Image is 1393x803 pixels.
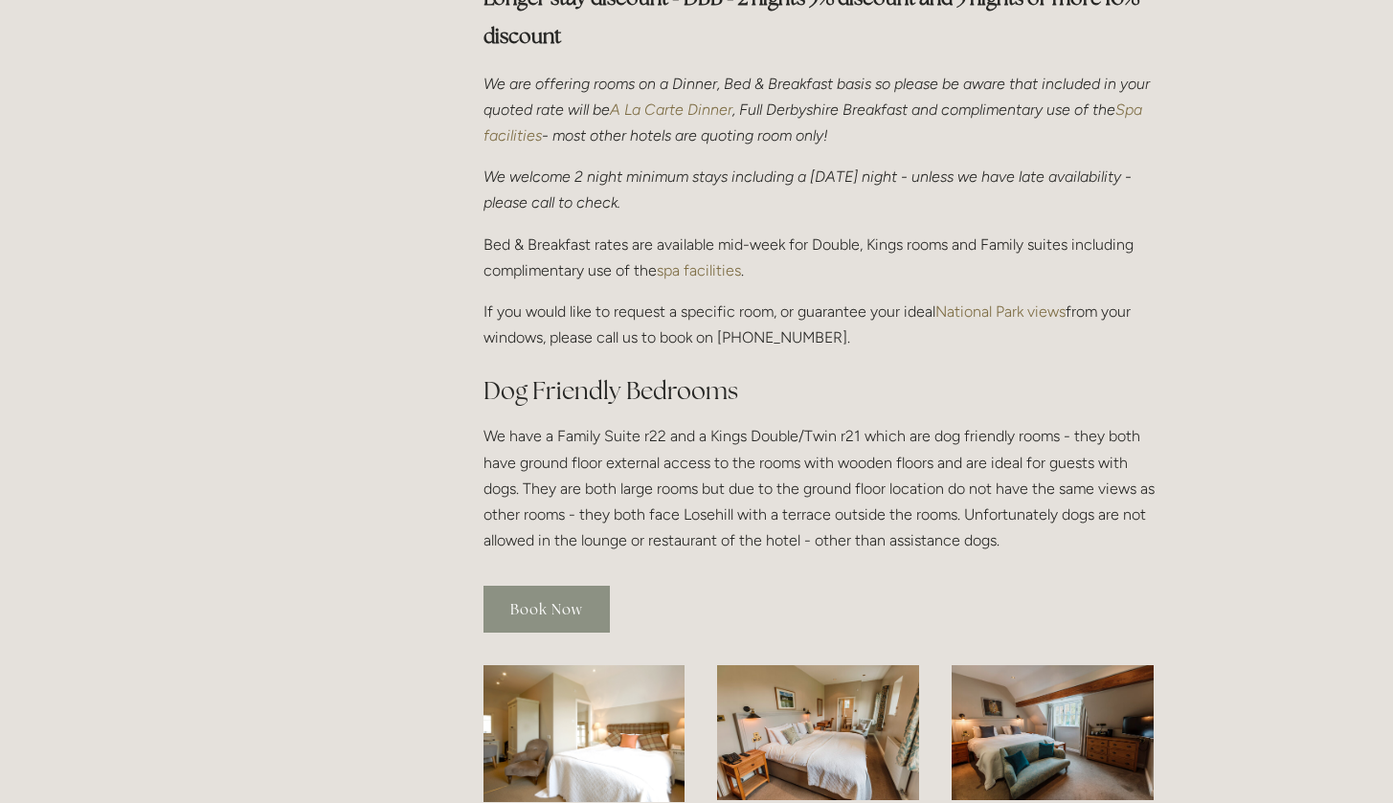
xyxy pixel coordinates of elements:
a: National Park views [935,302,1066,321]
em: We are offering rooms on a Dinner, Bed & Breakfast basis so please be aware that included in your... [483,75,1154,119]
a: Book Now [483,586,610,633]
em: - most other hotels are quoting room only! [542,126,828,145]
a: A La Carte Dinner [610,100,732,119]
img: King Room view, Losehill Hotel [717,665,919,800]
em: We welcome 2 night minimum stays including a [DATE] night - unless we have late availability - pl... [483,167,1135,212]
p: We have a Family Suite r22 and a Kings Double/Twin r21 which are dog friendly rooms - they both h... [483,423,1155,553]
p: If you would like to request a specific room, or guarantee your ideal from your windows, please c... [483,299,1155,350]
h2: Dog Friendly Bedrooms [483,374,1155,408]
img: Double Room view, Losehill Hotel [483,665,685,802]
p: Bed & Breakfast rates are available mid-week for Double, Kings rooms and Family suites including ... [483,232,1155,283]
img: Deluxe King Room view, Losehill Hotel [952,665,1154,800]
a: spa facilities [657,261,741,279]
em: , Full Derbyshire Breakfast and complimentary use of the [732,100,1115,119]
